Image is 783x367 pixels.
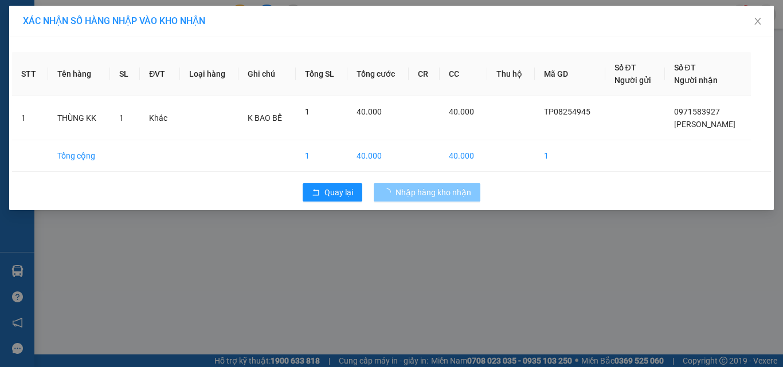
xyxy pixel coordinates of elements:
[48,52,110,96] th: Tên hàng
[449,107,474,116] span: 40.000
[347,140,409,172] td: 40.000
[30,74,83,85] span: NHẬN BXMT
[347,52,409,96] th: Tổng cước
[5,38,115,60] span: VP [PERSON_NAME] ([GEOGRAPHIC_DATA])
[23,15,205,26] span: XÁC NHẬN SỐ HÀNG NHẬP VÀO KHO NHẬN
[357,107,382,116] span: 40.000
[48,140,110,172] td: Tổng cộng
[440,140,487,172] td: 40.000
[140,52,179,96] th: ĐVT
[324,186,353,199] span: Quay lại
[614,76,651,85] span: Người gửi
[296,52,347,96] th: Tổng SL
[674,120,735,129] span: [PERSON_NAME]
[12,96,48,140] td: 1
[305,107,310,116] span: 1
[544,107,590,116] span: TP08254945
[535,52,605,96] th: Mã GD
[5,74,83,85] span: GIAO:
[48,96,110,140] td: THÙNG KK
[61,62,150,73] span: CTY [PERSON_NAME]
[674,63,696,72] span: Số ĐT
[409,52,440,96] th: CR
[238,52,296,96] th: Ghi chú
[383,188,396,196] span: loading
[38,6,133,17] strong: BIÊN NHẬN GỬI HÀNG
[396,186,471,199] span: Nhập hàng kho nhận
[440,52,487,96] th: CC
[140,96,179,140] td: Khác
[535,140,605,172] td: 1
[312,188,320,198] span: rollback
[296,140,347,172] td: 1
[674,107,720,116] span: 0971583927
[110,52,140,96] th: SL
[374,183,480,202] button: Nhập hàng kho nhận
[303,183,362,202] button: rollbackQuay lại
[12,52,48,96] th: STT
[753,17,762,26] span: close
[24,22,112,33] span: VP [PERSON_NAME] -
[674,76,718,85] span: Người nhận
[248,113,282,123] span: K BAO BỂ
[487,52,535,96] th: Thu hộ
[180,52,239,96] th: Loại hàng
[5,22,167,33] p: GỬI:
[5,62,150,73] span: 0949673279 -
[5,38,167,60] p: NHẬN:
[742,6,774,38] button: Close
[119,113,124,123] span: 1
[614,63,636,72] span: Số ĐT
